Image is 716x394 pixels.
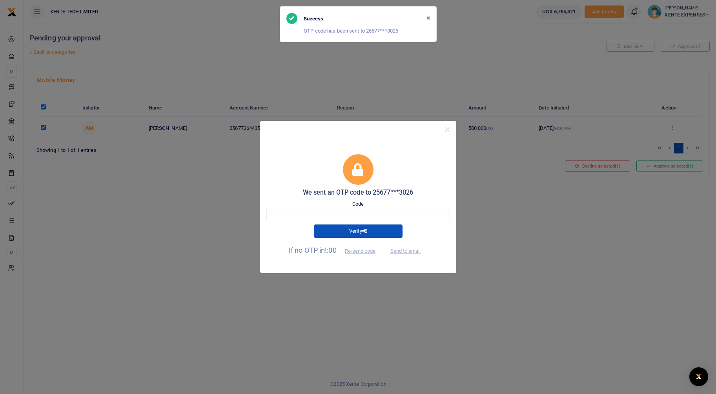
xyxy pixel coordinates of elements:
p: OTP code has been sent to 25677***3026 [304,27,430,35]
label: Code [352,200,364,208]
button: Verify [314,224,403,238]
button: Close [427,15,430,22]
button: Close [442,124,453,135]
span: !:00 [325,246,336,254]
h6: Success [304,16,324,22]
h5: We sent an OTP code to 25677***3026 [266,189,450,197]
span: If no OTP in [289,246,382,254]
div: Open Intercom Messenger [689,367,708,386]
